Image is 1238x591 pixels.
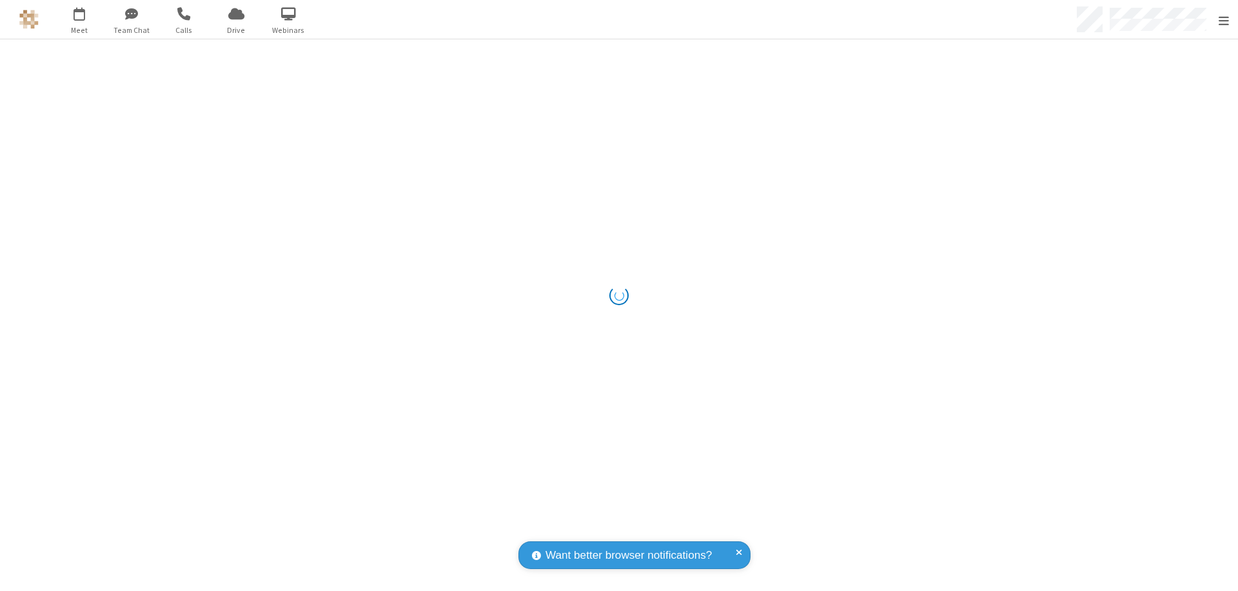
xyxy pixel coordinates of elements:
[212,25,260,36] span: Drive
[55,25,104,36] span: Meet
[264,25,313,36] span: Webinars
[108,25,156,36] span: Team Chat
[19,10,39,29] img: QA Selenium DO NOT DELETE OR CHANGE
[545,547,712,564] span: Want better browser notifications?
[160,25,208,36] span: Calls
